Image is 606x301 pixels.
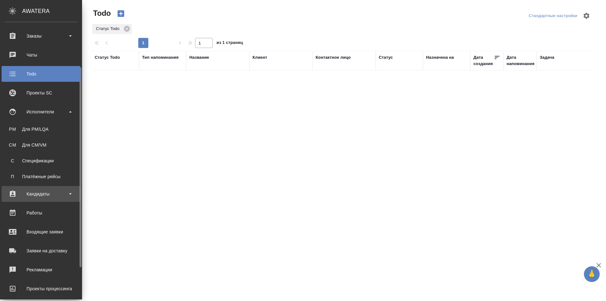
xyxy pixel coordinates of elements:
[8,142,74,148] div: Для CM/VM
[5,31,77,41] div: Заказы
[189,54,209,61] div: Название
[142,54,179,61] div: Тип напоминания
[5,227,77,237] div: Входящие заявки
[2,85,80,101] a: Проекты SC
[92,24,132,34] div: Статус Todo
[584,266,600,282] button: 🙏
[5,88,77,98] div: Проекты SC
[540,54,554,61] div: Задача
[5,208,77,218] div: Работы
[527,11,579,21] div: split button
[579,8,594,23] span: Настроить таблицу
[379,54,393,61] div: Статус
[2,47,80,63] a: Чаты
[5,139,77,151] a: CMДля CM/VM
[5,170,77,183] a: ППлатёжные рейсы
[507,54,534,67] div: Дата напоминания
[2,262,80,278] a: Рекламации
[95,54,120,61] div: Статус Todo
[113,8,128,19] button: Добавить ToDo
[5,69,77,79] div: Todo
[8,158,74,164] div: Спецификации
[96,26,122,32] p: Статус Todo
[5,284,77,293] div: Проекты процессинга
[586,268,597,281] span: 🙏
[5,265,77,274] div: Рекламации
[5,123,77,135] a: PMДля PM/LQA
[2,224,80,240] a: Входящие заявки
[5,154,77,167] a: ССпецификации
[5,50,77,60] div: Чаты
[2,243,80,259] a: Заявки на доставку
[2,281,80,297] a: Проекты процессинга
[252,54,267,61] div: Клиент
[2,66,80,82] a: Todo
[22,5,82,17] div: AWATERA
[426,54,454,61] div: Назначена на
[5,107,77,117] div: Исполнители
[5,189,77,199] div: Кандидаты
[473,54,494,67] div: Дата создания
[8,173,74,180] div: Платёжные рейсы
[316,54,351,61] div: Контактное лицо
[5,246,77,256] div: Заявки на доставку
[92,8,111,18] span: Todo
[8,126,74,132] div: Для PM/LQA
[2,205,80,221] a: Работы
[217,39,243,48] span: из 1 страниц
